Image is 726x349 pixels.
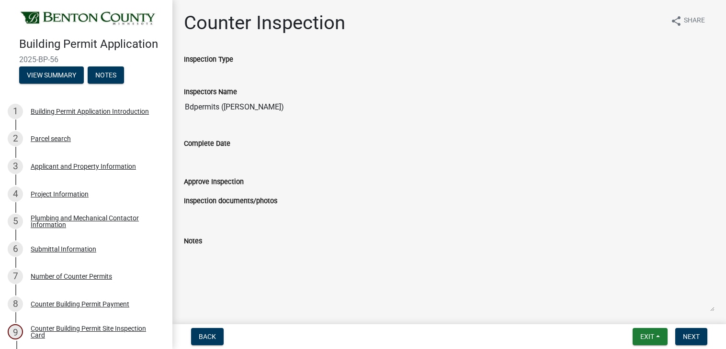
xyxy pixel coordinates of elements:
img: Benton County, Minnesota [19,10,157,27]
div: 3 [8,159,23,174]
label: Notes [184,238,202,245]
span: 2025-BP-56 [19,55,153,64]
div: Applicant and Property Information [31,163,136,170]
div: Parcel search [31,135,71,142]
div: Plumbing and Mechanical Contactor Information [31,215,157,228]
span: Next [683,333,700,340]
label: Approve Inspection [184,179,244,185]
div: 6 [8,241,23,257]
label: Inspection Type [184,56,233,63]
div: Submittal Information [31,246,96,252]
button: View Summary [19,66,84,84]
button: Next [675,328,707,345]
div: Counter Building Permit Payment [31,301,129,307]
div: 1 [8,104,23,119]
div: Counter Building Permit Site Inspection Card [31,325,157,338]
div: 2 [8,131,23,146]
button: Exit [633,328,668,345]
label: Inspection documents/photos [184,198,277,205]
span: Back [199,333,216,340]
i: share [670,15,682,27]
div: 5 [8,214,23,229]
button: shareShare [663,11,713,30]
div: 8 [8,296,23,312]
wm-modal-confirm: Notes [88,72,124,79]
div: Project Information [31,191,89,197]
div: 9 [8,324,23,339]
div: 7 [8,269,23,284]
h1: Counter Inspection [184,11,345,34]
span: Share [684,15,705,27]
h4: Building Permit Application [19,37,165,51]
div: 4 [8,186,23,202]
button: Notes [88,66,124,84]
button: Back [191,328,224,345]
wm-modal-confirm: Summary [19,72,84,79]
label: Complete Date [184,141,230,147]
div: Building Permit Application Introduction [31,108,149,115]
span: Exit [640,333,654,340]
label: Inspectors Name [184,89,237,96]
div: Number of Counter Permits [31,273,112,280]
